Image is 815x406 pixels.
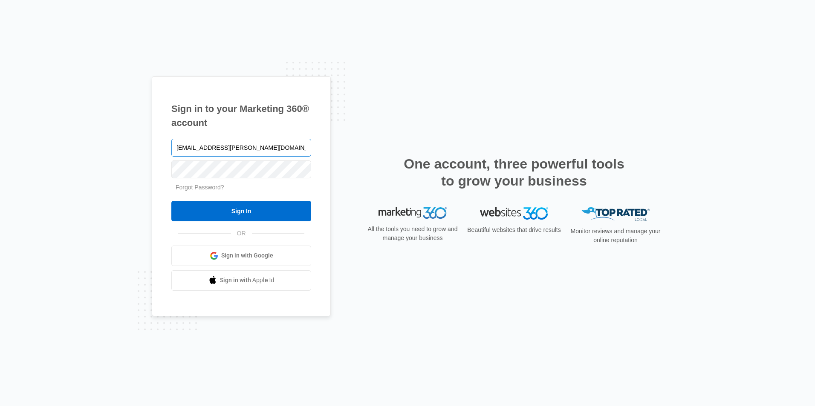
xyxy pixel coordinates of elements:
h1: Sign in to your Marketing 360® account [171,102,311,130]
h2: One account, three powerful tools to grow your business [401,155,627,189]
input: Email [171,139,311,157]
p: Beautiful websites that drive results [466,226,562,234]
a: Forgot Password? [176,184,224,191]
img: Websites 360 [480,207,548,220]
span: Sign in with Google [221,251,273,260]
a: Sign in with Apple Id [171,270,311,291]
input: Sign In [171,201,311,221]
img: Top Rated Local [581,207,650,221]
p: Monitor reviews and manage your online reputation [568,227,663,245]
p: All the tools you need to grow and manage your business [365,225,460,243]
img: Marketing 360 [379,207,447,219]
span: OR [231,229,252,238]
a: Sign in with Google [171,246,311,266]
span: Sign in with Apple Id [220,276,275,285]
